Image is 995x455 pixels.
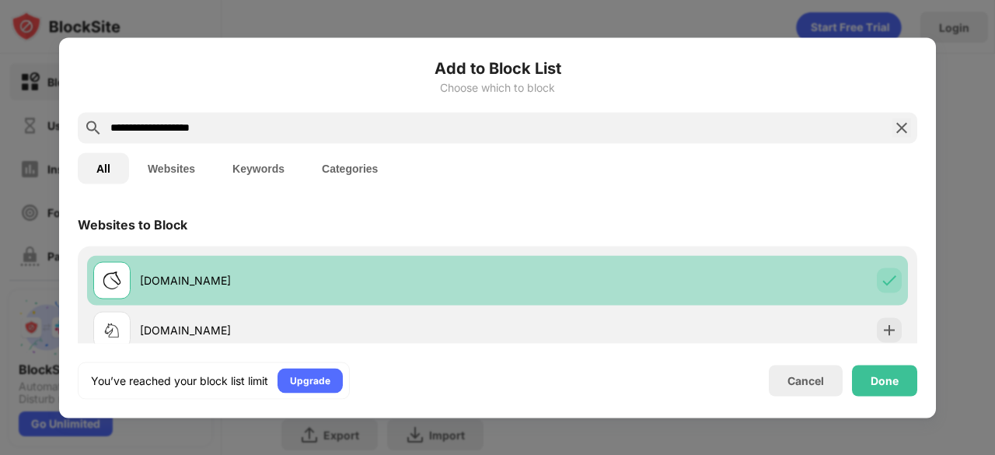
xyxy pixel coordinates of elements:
[303,152,396,184] button: Categories
[140,272,497,289] div: [DOMAIN_NAME]
[91,373,268,388] div: You’ve reached your block list limit
[787,374,824,387] div: Cancel
[871,374,899,387] div: Done
[214,152,303,184] button: Keywords
[84,118,103,137] img: search.svg
[290,373,330,388] div: Upgrade
[78,56,917,79] h6: Add to Block List
[103,271,121,289] img: favicons
[78,216,187,232] div: Websites to Block
[78,152,129,184] button: All
[129,152,214,184] button: Websites
[892,118,911,137] img: search-close
[78,81,917,93] div: Choose which to block
[140,322,497,338] div: [DOMAIN_NAME]
[103,320,121,339] img: favicons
